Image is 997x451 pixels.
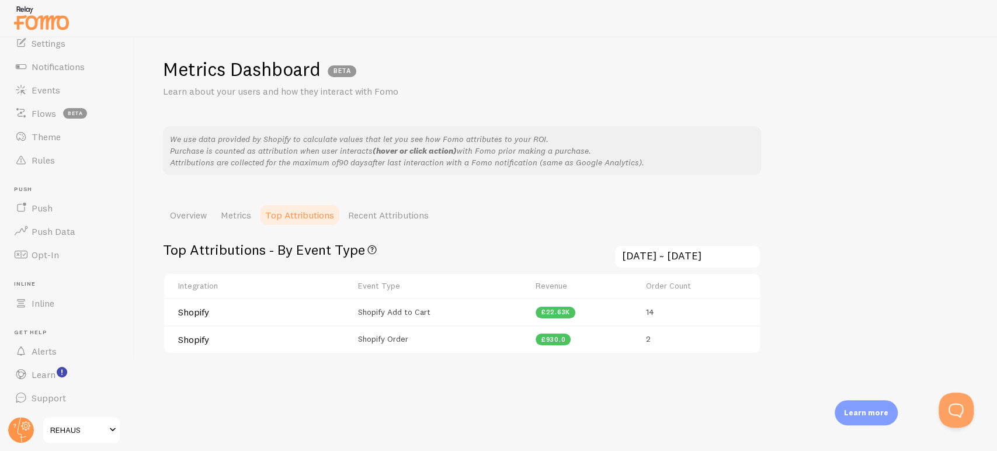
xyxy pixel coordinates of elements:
th: Revenue [529,274,639,299]
span: BETA [328,65,356,77]
span: £930.0 [541,336,566,343]
td: 2 [639,325,760,353]
span: REHAUS [50,423,106,437]
a: Push [7,196,127,220]
a: Learn [7,363,127,386]
th: Integration [164,274,351,299]
span: Push [32,202,53,214]
a: Push Data [7,220,127,243]
a: Settings [7,32,127,55]
a: Theme [7,125,127,148]
a: Inline [7,292,127,315]
a: Rules [7,148,127,172]
h2: Top Attributions - By Event Type [163,241,379,259]
span: Rules [32,154,55,166]
a: Recent Attributions [341,203,436,227]
span: Events [32,84,60,96]
a: Metrics [214,203,258,227]
span: Inline [14,280,127,288]
p: Learn about your users and how they interact with Fomo [163,85,443,98]
span: Get Help [14,329,127,336]
span: Theme [32,131,61,143]
img: fomo-relay-logo-orange.svg [12,3,71,33]
th: Order Count [639,274,760,299]
p: We use data provided by Shopify to calculate values that let you see how Fomo attributes to your ... [170,133,754,168]
a: Events [7,78,127,102]
span: Shopify Add to Cart [358,307,430,317]
div: Learn more [835,400,898,425]
span: Settings [32,37,65,49]
svg: <p>Watch New Feature Tutorials!</p> [57,367,67,377]
span: Flows [32,107,56,119]
h1: Metrics Dashboard [163,57,321,81]
span: beta [63,108,87,119]
b: (hover or click action) [373,145,457,156]
h4: Shopify [178,334,295,346]
em: 90 days [339,157,368,168]
span: Push Data [32,225,75,237]
span: Learn [32,369,55,380]
a: Support [7,386,127,410]
iframe: Help Scout Beacon - Open [939,393,974,428]
a: REHAUS [42,416,121,444]
span: Alerts [32,345,57,357]
span: Support [32,392,66,404]
th: Event Type [351,274,529,299]
span: Shopify Order [358,334,408,344]
h4: Shopify [178,306,295,318]
a: Opt-In [7,243,127,266]
span: Notifications [32,61,85,72]
a: Alerts [7,339,127,363]
td: 14 [639,298,760,325]
span: Push [14,186,127,193]
p: Learn more [844,407,888,418]
a: Flows beta [7,102,127,125]
a: Notifications [7,55,127,78]
a: Top Attributions [258,203,341,227]
a: Overview [163,203,214,227]
input: Select Date Range [614,245,761,269]
span: Opt-In [32,249,59,261]
span: £22.63k [541,309,570,315]
span: Inline [32,297,54,309]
